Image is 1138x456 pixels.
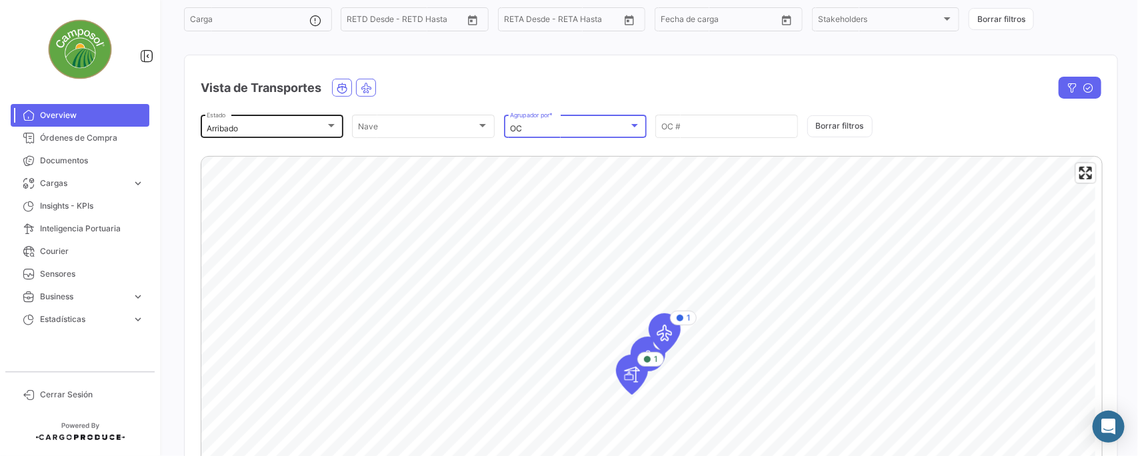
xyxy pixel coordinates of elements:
button: Open calendar [463,10,483,30]
button: Enter fullscreen [1076,163,1095,183]
input: Desde [661,17,685,26]
span: expand_more [132,291,144,303]
div: Abrir Intercom Messenger [1093,411,1125,443]
span: 1 [654,353,658,365]
span: Sensores [40,268,144,280]
button: Open calendar [619,10,639,30]
div: Map marker [616,355,648,395]
button: Borrar filtros [969,8,1034,30]
input: Desde [347,17,371,26]
span: 2 [645,347,651,361]
mat-select-trigger: Arribado [207,123,238,133]
h4: Vista de Transportes [201,79,321,97]
a: Inteligencia Portuaria [11,217,149,240]
span: Insights - KPIs [40,200,144,212]
span: Nave [358,124,477,133]
button: Air [357,79,375,96]
input: Hasta [694,17,749,26]
span: Overview [40,109,144,121]
span: expand_more [132,177,144,189]
span: Cerrar Sesión [40,389,144,401]
span: Documentos [40,155,144,167]
a: Órdenes de Compra [11,127,149,149]
mat-select-trigger: OC [510,123,522,133]
a: Courier [11,240,149,263]
button: Ocean [333,79,351,96]
span: 1 [687,312,691,324]
span: Business [40,291,127,303]
input: Hasta [537,17,593,26]
div: Map marker [649,313,681,353]
span: Inteligencia Portuaria [40,223,144,235]
input: Hasta [380,17,435,26]
img: d0e946ec-b6b7-478a-95a2-5c59a4021789.jpg [47,16,113,83]
span: Cargas [40,177,127,189]
a: Insights - KPIs [11,195,149,217]
a: Sensores [11,263,149,285]
a: Overview [11,104,149,127]
span: Courier [40,245,144,257]
span: Stakeholders [818,17,942,26]
input: Desde [504,17,528,26]
span: expand_more [132,313,144,325]
button: Open calendar [777,10,797,30]
span: Órdenes de Compra [40,132,144,144]
a: Documentos [11,149,149,172]
span: Estadísticas [40,313,127,325]
div: Map marker [631,337,665,371]
button: Borrar filtros [807,115,873,137]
